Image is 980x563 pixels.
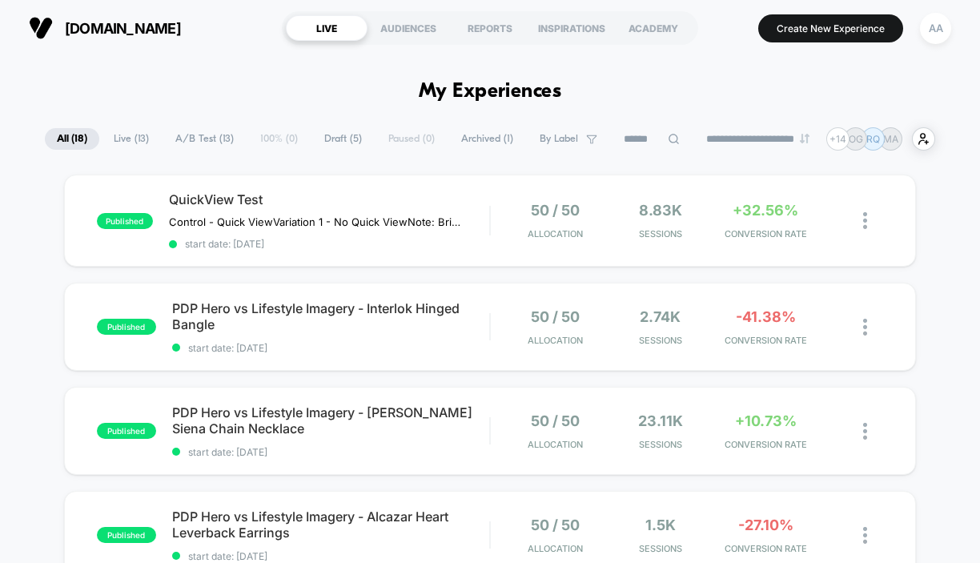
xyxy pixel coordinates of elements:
[612,439,709,450] span: Sessions
[169,238,489,250] span: start date: [DATE]
[717,228,813,239] span: CONVERSION RATE
[863,527,867,544] img: close
[612,543,709,554] span: Sessions
[29,16,53,40] img: Visually logo
[528,335,583,346] span: Allocation
[449,128,525,150] span: Archived ( 1 )
[717,335,813,346] span: CONVERSION RATE
[717,543,813,554] span: CONVERSION RATE
[172,509,490,541] span: PDP Hero vs Lifestyle Imagery - Alcazar Heart Leverback Earrings
[883,133,898,145] p: MA
[528,439,583,450] span: Allocation
[826,127,849,151] div: + 14
[449,15,531,41] div: REPORTS
[915,12,956,45] button: AA
[169,191,489,207] span: QuickView Test
[849,133,863,145] p: OG
[169,215,466,228] span: Control - Quick ViewVariation 1 - No Quick ViewNote: Brighton released QV to production on [DATE]
[65,20,181,37] span: [DOMAIN_NAME]
[531,308,580,325] span: 50 / 50
[367,15,449,41] div: AUDIENCES
[738,517,793,533] span: -27.10%
[97,213,154,229] span: published
[717,439,813,450] span: CONVERSION RATE
[97,319,156,335] span: published
[863,212,867,229] img: close
[800,134,809,143] img: end
[172,342,490,354] span: start date: [DATE]
[920,13,951,44] div: AA
[735,412,797,429] span: +10.73%
[97,423,156,439] span: published
[531,202,580,219] span: 50 / 50
[172,446,490,458] span: start date: [DATE]
[612,228,709,239] span: Sessions
[863,319,867,336] img: close
[638,412,683,429] span: 23.11k
[24,15,186,41] button: [DOMAIN_NAME]
[645,517,676,533] span: 1.5k
[736,308,796,325] span: -41.38%
[286,15,367,41] div: LIVE
[528,543,583,554] span: Allocation
[419,80,562,103] h1: My Experiences
[172,404,490,436] span: PDP Hero vs Lifestyle Imagery - [PERSON_NAME] Siena Chain Necklace
[531,412,580,429] span: 50 / 50
[528,228,583,239] span: Allocation
[172,300,490,332] span: PDP Hero vs Lifestyle Imagery - Interlok Hinged Bangle
[639,202,682,219] span: 8.83k
[172,550,490,562] span: start date: [DATE]
[612,335,709,346] span: Sessions
[540,133,578,145] span: By Label
[312,128,374,150] span: Draft ( 5 )
[163,128,246,150] span: A/B Test ( 13 )
[97,527,156,543] span: published
[866,133,880,145] p: RQ
[758,14,903,42] button: Create New Experience
[863,423,867,440] img: close
[531,517,580,533] span: 50 / 50
[531,15,612,41] div: INSPIRATIONS
[733,202,798,219] span: +32.56%
[640,308,681,325] span: 2.74k
[612,15,694,41] div: ACADEMY
[102,128,161,150] span: Live ( 13 )
[45,128,99,150] span: All ( 18 )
